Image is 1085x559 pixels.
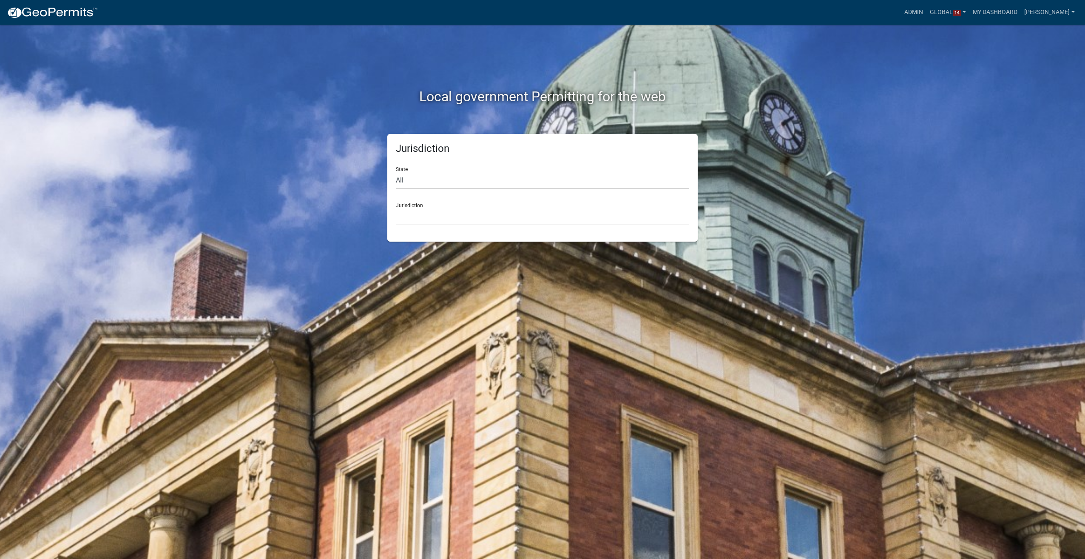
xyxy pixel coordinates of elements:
[926,4,970,20] a: Global14
[969,4,1021,20] a: My Dashboard
[901,4,926,20] a: Admin
[396,143,689,155] h5: Jurisdiction
[307,88,778,105] h2: Local government Permitting for the web
[953,10,961,17] span: 14
[1021,4,1078,20] a: [PERSON_NAME]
